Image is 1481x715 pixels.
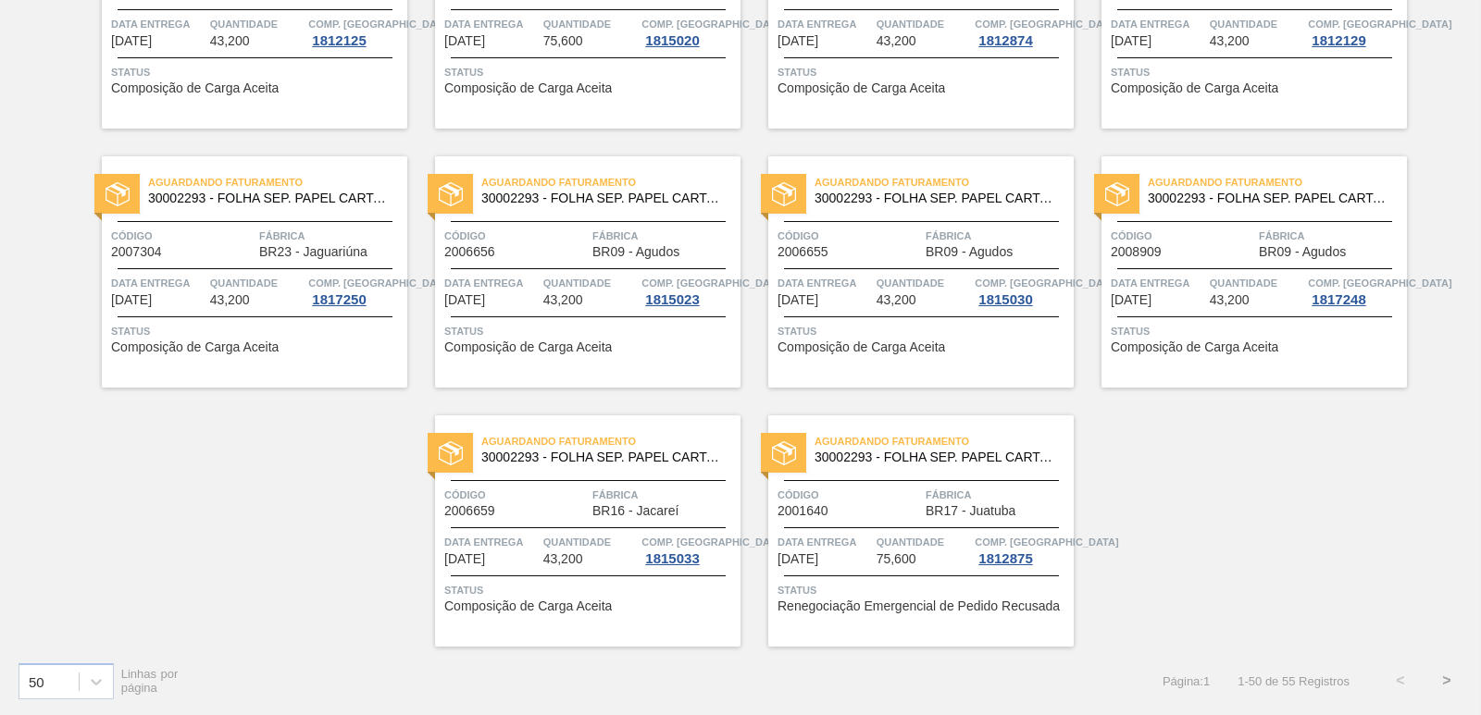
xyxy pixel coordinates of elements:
[444,322,736,340] span: Status
[975,533,1069,566] a: Comp. [GEOGRAPHIC_DATA]1812875
[592,504,678,518] span: BR16 - Jacareí
[543,293,583,307] span: 43,200
[592,245,679,259] span: BR09 - Agudos
[641,533,736,566] a: Comp. [GEOGRAPHIC_DATA]1815033
[111,63,403,81] span: Status
[740,156,1074,388] a: statusAguardando Faturamento30002293 - FOLHA SEP. PAPEL CARTAO 1200x1000M 350gCódigo2006655Fábric...
[308,15,403,48] a: Comp. [GEOGRAPHIC_DATA]1812125
[543,533,638,551] span: Quantidade
[29,673,44,689] div: 50
[407,415,740,647] a: statusAguardando Faturamento30002293 - FOLHA SEP. PAPEL CARTAO 1200x1000M 350gCódigo2006659Fábric...
[1210,34,1250,48] span: 43,200
[1308,274,1402,307] a: Comp. [GEOGRAPHIC_DATA]1817248
[148,173,407,191] span: Aguardando Faturamento
[111,340,279,354] span: Composição de Carga Aceita
[778,340,945,354] span: Composição de Carga Aceita
[444,63,736,81] span: Status
[1111,322,1402,340] span: Status
[1308,15,1402,48] a: Comp. [GEOGRAPHIC_DATA]1812129
[740,415,1074,647] a: statusAguardando Faturamento30002293 - FOLHA SEP. PAPEL CARTAO 1200x1000M 350gCódigo2001640Fábric...
[121,667,179,695] span: Linhas por página
[74,156,407,388] a: statusAguardando Faturamento30002293 - FOLHA SEP. PAPEL CARTAO 1200x1000M 350gCódigo2007304Fábric...
[308,15,452,33] span: Comp. Carga
[1259,245,1346,259] span: BR09 - Agudos
[543,15,638,33] span: Quantidade
[778,504,828,518] span: 2001640
[1308,33,1369,48] div: 1812129
[975,274,1118,292] span: Comp. Carga
[444,34,485,48] span: 26/09/2025
[210,274,305,292] span: Quantidade
[444,245,495,259] span: 2006656
[308,292,369,307] div: 1817250
[772,182,796,206] img: status
[778,15,872,33] span: Data entrega
[444,293,485,307] span: 27/09/2025
[407,156,740,388] a: statusAguardando Faturamento30002293 - FOLHA SEP. PAPEL CARTAO 1200x1000M 350gCódigo2006656Fábric...
[481,173,740,191] span: Aguardando Faturamento
[926,486,1069,504] span: Fábrica
[1377,658,1424,704] button: <
[1111,227,1254,245] span: Código
[641,274,785,292] span: Comp. Carga
[772,441,796,465] img: status
[1111,81,1278,95] span: Composição de Carga Aceita
[444,581,736,599] span: Status
[778,274,872,292] span: Data entrega
[439,441,463,465] img: status
[259,245,367,259] span: BR23 - Jaguariúna
[877,274,971,292] span: Quantidade
[111,34,152,48] span: 24/09/2025
[1163,674,1210,688] span: Página : 1
[778,227,921,245] span: Código
[444,486,588,504] span: Código
[815,450,1059,464] span: 30002293 - FOLHA SEP. PAPEL CARTAO 1200x1000M 350g
[111,81,279,95] span: Composição de Carga Aceita
[975,533,1118,551] span: Comp. Carga
[1210,15,1304,33] span: Quantidade
[975,274,1069,307] a: Comp. [GEOGRAPHIC_DATA]1815030
[641,292,703,307] div: 1815023
[111,245,162,259] span: 2007304
[444,81,612,95] span: Composição de Carga Aceita
[444,340,612,354] span: Composição de Carga Aceita
[641,274,736,307] a: Comp. [GEOGRAPHIC_DATA]1815023
[481,450,726,464] span: 30002293 - FOLHA SEP. PAPEL CARTAO 1200x1000M 350g
[815,173,1074,191] span: Aguardando Faturamento
[444,504,495,518] span: 2006659
[1111,34,1151,48] span: 26/09/2025
[778,322,1069,340] span: Status
[877,552,916,566] span: 75,600
[111,274,205,292] span: Data entrega
[1111,274,1205,292] span: Data entrega
[926,245,1013,259] span: BR09 - Agudos
[1210,274,1304,292] span: Quantidade
[926,504,1015,518] span: BR17 - Juatuba
[778,533,872,551] span: Data entrega
[1308,274,1451,292] span: Comp. Carga
[815,191,1059,205] span: 30002293 - FOLHA SEP. PAPEL CARTAO 1200x1000M 350g
[778,552,818,566] span: 02/10/2025
[1111,293,1151,307] span: 01/10/2025
[1111,15,1205,33] span: Data entrega
[1148,191,1392,205] span: 30002293 - FOLHA SEP. PAPEL CARTAO 1200x1000M 350g
[308,274,403,307] a: Comp. [GEOGRAPHIC_DATA]1817250
[210,293,250,307] span: 43,200
[481,191,726,205] span: 30002293 - FOLHA SEP. PAPEL CARTAO 1200x1000M 350g
[444,533,539,551] span: Data entrega
[975,33,1036,48] div: 1812874
[877,293,916,307] span: 43,200
[641,551,703,566] div: 1815033
[778,63,1069,81] span: Status
[641,33,703,48] div: 1815020
[778,293,818,307] span: 29/09/2025
[1238,674,1350,688] span: 1 - 50 de 55 Registros
[111,322,403,340] span: Status
[1210,293,1250,307] span: 43,200
[444,274,539,292] span: Data entrega
[926,227,1069,245] span: Fábrica
[778,581,1069,599] span: Status
[1259,227,1402,245] span: Fábrica
[1111,245,1162,259] span: 2008909
[778,599,1060,613] span: Renegociação Emergencial de Pedido Recusada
